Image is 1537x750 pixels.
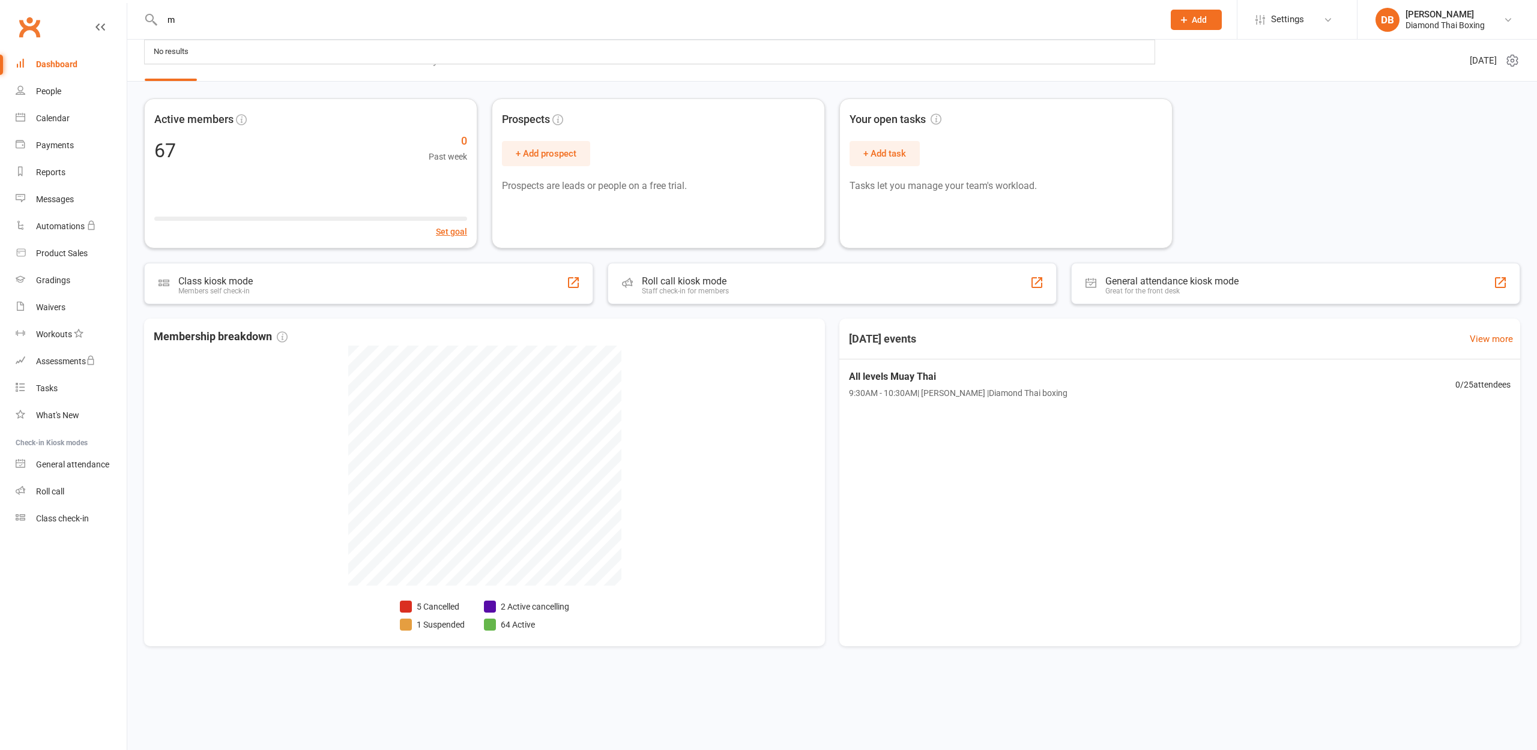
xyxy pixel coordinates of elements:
[159,11,1155,28] input: Search...
[36,167,65,177] div: Reports
[36,460,109,469] div: General attendance
[400,600,465,613] li: 5 Cancelled
[436,225,467,238] button: Set goal
[16,51,127,78] a: Dashboard
[850,178,1162,194] p: Tasks let you manage your team's workload.
[16,186,127,213] a: Messages
[36,356,95,366] div: Assessments
[16,294,127,321] a: Waivers
[36,248,88,258] div: Product Sales
[36,410,79,420] div: What's New
[36,221,85,231] div: Automations
[429,133,467,150] span: 0
[1375,8,1400,32] div: DB
[154,141,176,160] div: 67
[36,329,72,339] div: Workouts
[154,328,288,346] span: Membership breakdown
[502,111,550,128] span: Prospects
[36,302,65,312] div: Waivers
[850,141,920,166] button: + Add task
[36,86,61,96] div: People
[642,275,729,287] div: Roll call kiosk mode
[36,487,64,496] div: Roll call
[1470,53,1497,68] span: [DATE]
[36,275,70,285] div: Gradings
[850,111,941,128] span: Your open tasks
[1271,6,1304,33] span: Settings
[16,159,127,186] a: Reports
[429,150,467,163] span: Past week
[16,478,127,505] a: Roll call
[849,386,1067,400] span: 9:30AM - 10:30AM | [PERSON_NAME] | Diamond Thai boxing
[400,618,465,631] li: 1 Suspended
[36,140,74,150] div: Payments
[1470,332,1513,346] a: View more
[642,287,729,295] div: Staff check-in for members
[839,328,926,350] h3: [DATE] events
[16,451,127,478] a: General attendance kiosk mode
[1192,15,1207,25] span: Add
[36,113,70,123] div: Calendar
[150,43,192,61] div: No results
[36,194,74,204] div: Messages
[16,267,127,294] a: Gradings
[1105,287,1239,295] div: Great for the front desk
[16,402,127,429] a: What's New
[484,600,569,613] li: 2 Active cancelling
[16,505,127,532] a: Class kiosk mode
[16,105,127,132] a: Calendar
[1406,20,1485,31] div: Diamond Thai Boxing
[1406,9,1485,20] div: [PERSON_NAME]
[16,132,127,159] a: Payments
[16,78,127,105] a: People
[14,12,44,42] a: Clubworx
[154,111,234,128] span: Active members
[16,240,127,267] a: Product Sales
[36,383,58,393] div: Tasks
[36,59,77,69] div: Dashboard
[16,375,127,402] a: Tasks
[849,369,1067,385] span: All levels Muay Thai
[502,178,815,194] p: Prospects are leads or people on a free trial.
[16,213,127,240] a: Automations
[1455,378,1511,391] span: 0 / 25 attendees
[1171,10,1222,30] button: Add
[502,141,590,166] button: + Add prospect
[178,287,253,295] div: Members self check-in
[484,618,569,631] li: 64 Active
[36,514,89,523] div: Class check-in
[16,321,127,348] a: Workouts
[1105,275,1239,287] div: General attendance kiosk mode
[16,348,127,375] a: Assessments
[178,275,253,287] div: Class kiosk mode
